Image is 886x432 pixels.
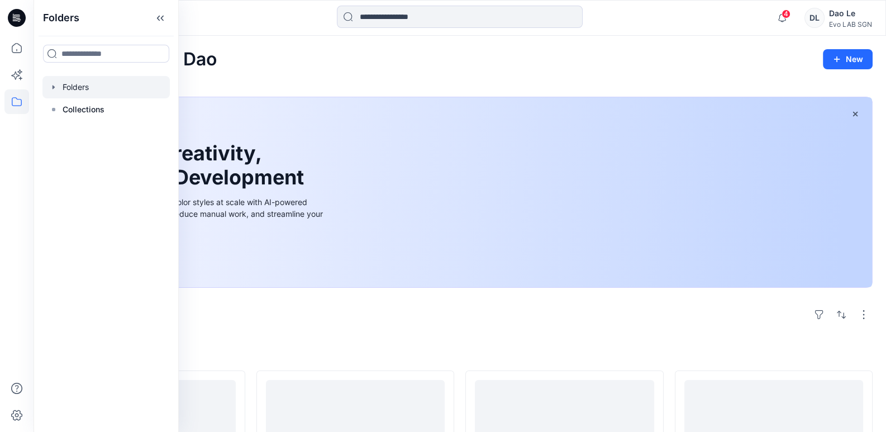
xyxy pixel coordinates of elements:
[74,196,326,231] div: Explore ideas faster and recolor styles at scale with AI-powered tools that boost creativity, red...
[74,245,326,267] a: Discover more
[829,20,872,29] div: Evo LAB SGN
[823,49,873,69] button: New
[47,346,873,359] h4: Styles
[782,10,790,18] span: 4
[63,103,104,116] p: Collections
[804,8,825,28] div: DL
[829,7,872,20] div: Dao Le
[74,141,309,189] h1: Unleash Creativity, Speed Up Development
